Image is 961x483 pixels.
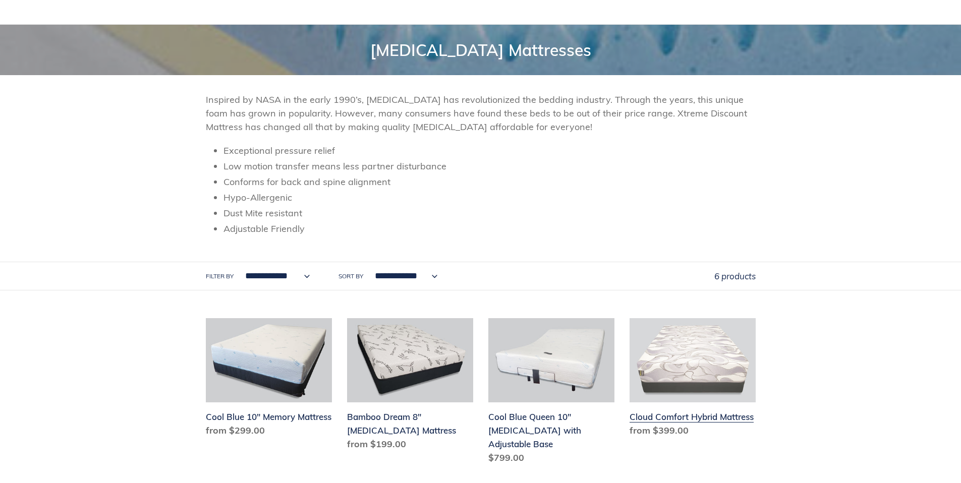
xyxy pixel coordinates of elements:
li: Adjustable Friendly [223,222,756,235]
label: Sort by [338,272,363,281]
a: Cool Blue Queen 10" Memory Foam with Adjustable Base [488,318,614,468]
span: [MEDICAL_DATA] Mattresses [370,40,591,60]
li: Exceptional pressure relief [223,144,756,157]
li: Conforms for back and spine alignment [223,175,756,189]
a: Cool Blue 10" Memory Mattress [206,318,332,441]
li: Dust Mite resistant [223,206,756,220]
span: 6 products [714,271,756,281]
li: Low motion transfer means less partner disturbance [223,159,756,173]
p: Inspired by NASA in the early 1990’s, [MEDICAL_DATA] has revolutionized the bedding industry. Thr... [206,93,756,134]
label: Filter by [206,272,234,281]
li: Hypo-Allergenic [223,191,756,204]
a: Bamboo Dream 8" Memory Foam Mattress [347,318,473,455]
a: Cloud Comfort Hybrid Mattress [630,318,756,441]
